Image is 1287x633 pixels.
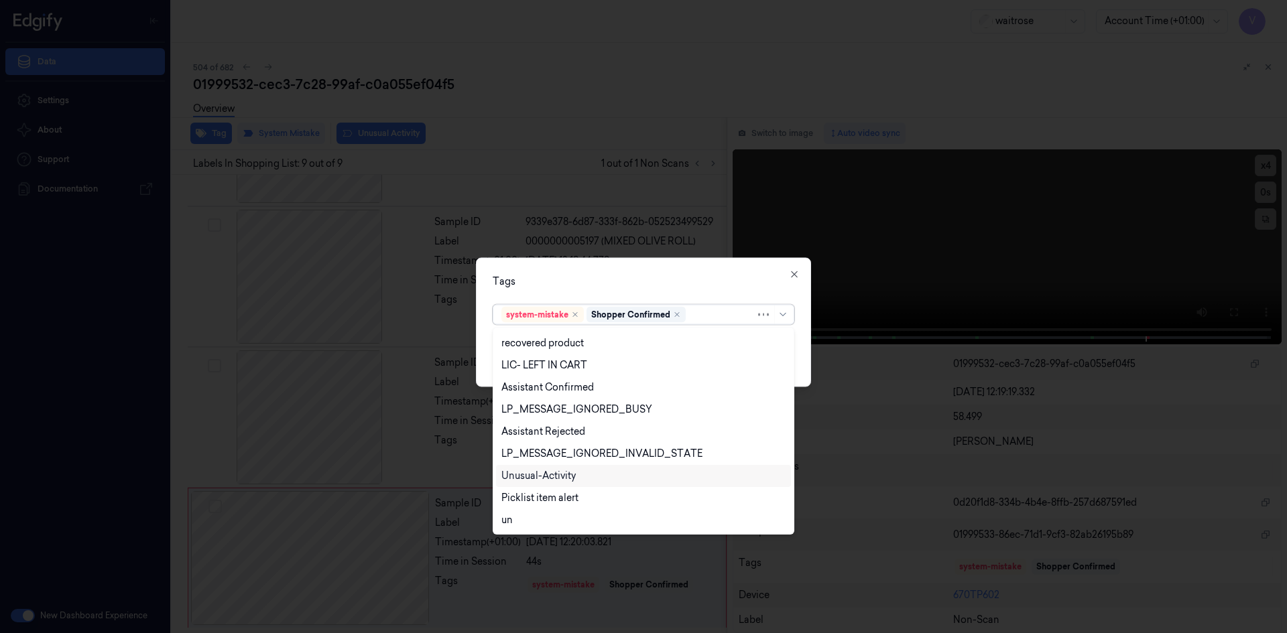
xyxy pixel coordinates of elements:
[501,447,702,461] div: LP_MESSAGE_IGNORED_INVALID_STATE
[571,310,579,318] div: Remove ,system-mistake
[501,403,652,417] div: LP_MESSAGE_IGNORED_BUSY
[501,380,594,395] div: Assistant Confirmed
[493,274,794,288] div: Tags
[501,425,585,439] div: Assistant Rejected
[506,308,568,320] div: system-mistake
[501,491,578,505] div: Picklist item alert
[501,358,587,372] div: LIC- LEFT IN CART
[501,469,576,483] div: Unusual-Activity
[673,310,681,318] div: Remove ,Shopper Confirmed
[591,308,670,320] div: Shopper Confirmed
[501,336,584,350] div: recovered product
[501,513,513,527] div: un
